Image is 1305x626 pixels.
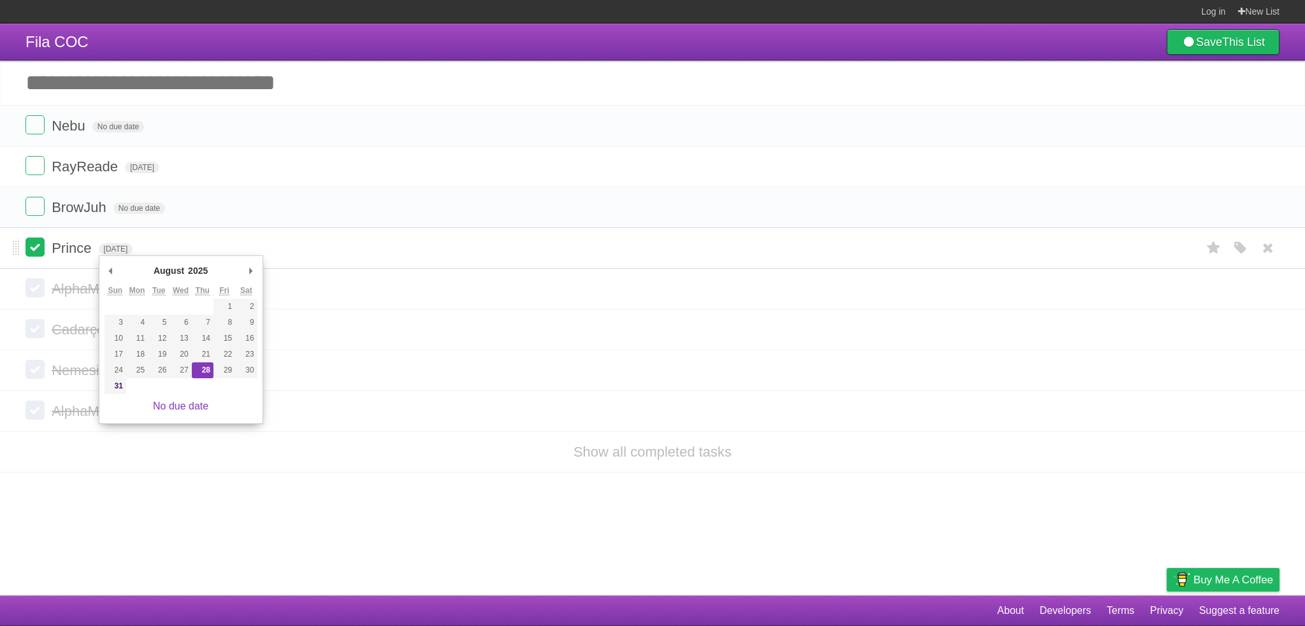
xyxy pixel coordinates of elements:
[25,360,45,379] label: Done
[245,261,257,280] button: Next Month
[235,362,257,378] button: 30
[129,286,145,295] abbr: Monday
[52,118,89,134] span: Nebu
[152,261,186,280] div: August
[213,362,235,378] button: 29
[169,331,191,346] button: 13
[105,378,126,394] button: 31
[153,401,208,411] a: No due date
[52,159,121,174] span: RayReade
[105,346,126,362] button: 17
[235,331,257,346] button: 16
[1202,238,1226,259] label: Star task
[108,286,122,295] abbr: Sunday
[125,162,159,173] span: [DATE]
[192,331,213,346] button: 14
[126,362,148,378] button: 25
[25,401,45,420] label: Done
[52,362,110,378] span: Nemesis
[92,121,144,132] span: No due date
[1107,599,1135,623] a: Terms
[169,315,191,331] button: 6
[148,315,169,331] button: 5
[235,299,257,315] button: 2
[240,286,252,295] abbr: Saturday
[25,319,45,338] label: Done
[25,156,45,175] label: Done
[105,261,117,280] button: Previous Month
[213,331,235,346] button: 15
[25,238,45,257] label: Done
[213,315,235,331] button: 8
[1167,29,1280,55] a: SaveThis List
[52,322,108,338] span: Cadarço
[126,346,148,362] button: 18
[52,199,110,215] span: BrowJuh
[148,362,169,378] button: 26
[148,331,169,346] button: 12
[52,281,120,297] span: AlphaMike
[213,346,235,362] button: 22
[213,299,235,315] button: 1
[169,362,191,378] button: 27
[105,362,126,378] button: 24
[235,315,257,331] button: 9
[235,346,257,362] button: 23
[997,599,1024,623] a: About
[105,331,126,346] button: 10
[113,203,165,214] span: No due date
[126,315,148,331] button: 4
[1193,569,1273,591] span: Buy me a coffee
[219,286,229,295] abbr: Friday
[1222,36,1265,48] b: This List
[192,362,213,378] button: 28
[25,197,45,216] label: Done
[52,403,120,419] span: AlphaMike
[148,346,169,362] button: 19
[25,33,89,50] span: Fila COC
[105,315,126,331] button: 3
[196,286,210,295] abbr: Thursday
[1039,599,1091,623] a: Developers
[192,315,213,331] button: 7
[152,286,165,295] abbr: Tuesday
[169,346,191,362] button: 20
[192,346,213,362] button: 21
[25,115,45,134] label: Done
[173,286,189,295] abbr: Wednesday
[1167,568,1280,592] a: Buy me a coffee
[186,261,210,280] div: 2025
[573,444,732,460] a: Show all completed tasks
[1150,599,1183,623] a: Privacy
[25,278,45,297] label: Done
[52,240,94,256] span: Prince
[126,331,148,346] button: 11
[99,243,133,255] span: [DATE]
[1199,599,1280,623] a: Suggest a feature
[1173,569,1190,590] img: Buy me a coffee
